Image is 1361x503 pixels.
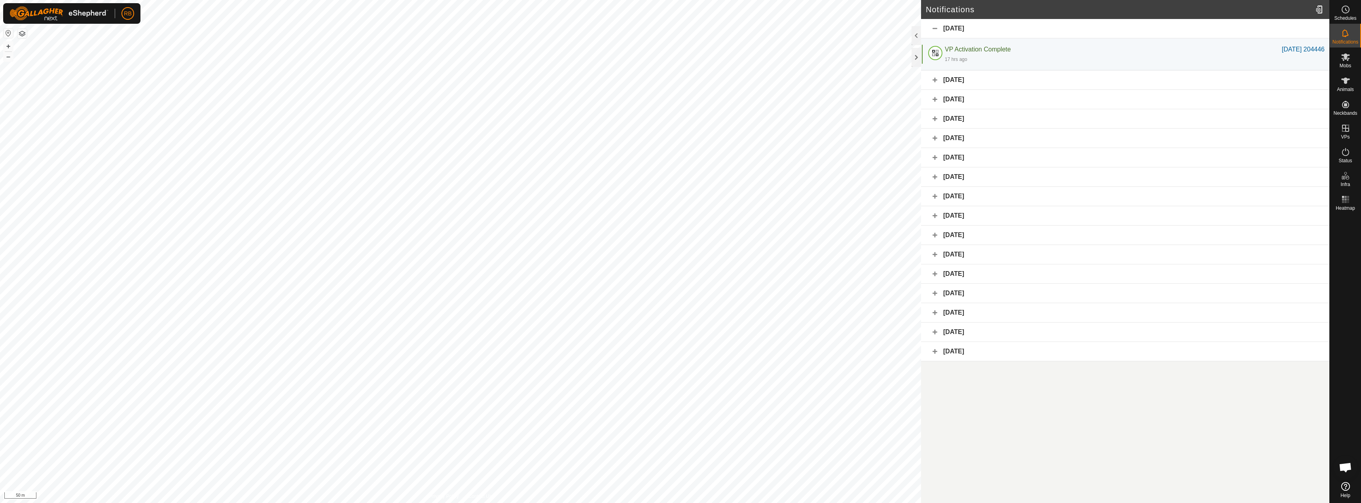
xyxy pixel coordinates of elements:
[1333,40,1358,44] span: Notifications
[4,52,13,61] button: –
[1282,45,1325,54] div: [DATE] 204446
[1334,16,1356,21] span: Schedules
[921,264,1329,284] div: [DATE]
[1341,135,1350,139] span: VPs
[468,493,492,500] a: Contact Us
[921,167,1329,187] div: [DATE]
[945,56,967,63] div: 17 hrs ago
[921,342,1329,361] div: [DATE]
[4,42,13,51] button: +
[1338,158,1352,163] span: Status
[921,303,1329,323] div: [DATE]
[124,9,131,18] span: RB
[921,284,1329,303] div: [DATE]
[921,245,1329,264] div: [DATE]
[921,90,1329,109] div: [DATE]
[9,6,108,21] img: Gallagher Logo
[1340,493,1350,498] span: Help
[1330,479,1361,501] a: Help
[921,187,1329,206] div: [DATE]
[1336,206,1355,211] span: Heatmap
[1340,63,1351,68] span: Mobs
[1333,111,1357,116] span: Neckbands
[921,19,1329,38] div: [DATE]
[17,29,27,38] button: Map Layers
[945,46,1011,53] span: VP Activation Complete
[921,129,1329,148] div: [DATE]
[921,323,1329,342] div: [DATE]
[921,206,1329,226] div: [DATE]
[921,148,1329,167] div: [DATE]
[429,493,459,500] a: Privacy Policy
[1334,456,1357,479] div: Open chat
[1340,182,1350,187] span: Infra
[921,226,1329,245] div: [DATE]
[921,109,1329,129] div: [DATE]
[921,70,1329,90] div: [DATE]
[4,28,13,38] button: Reset Map
[926,5,1312,14] h2: Notifications
[1337,87,1354,92] span: Animals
